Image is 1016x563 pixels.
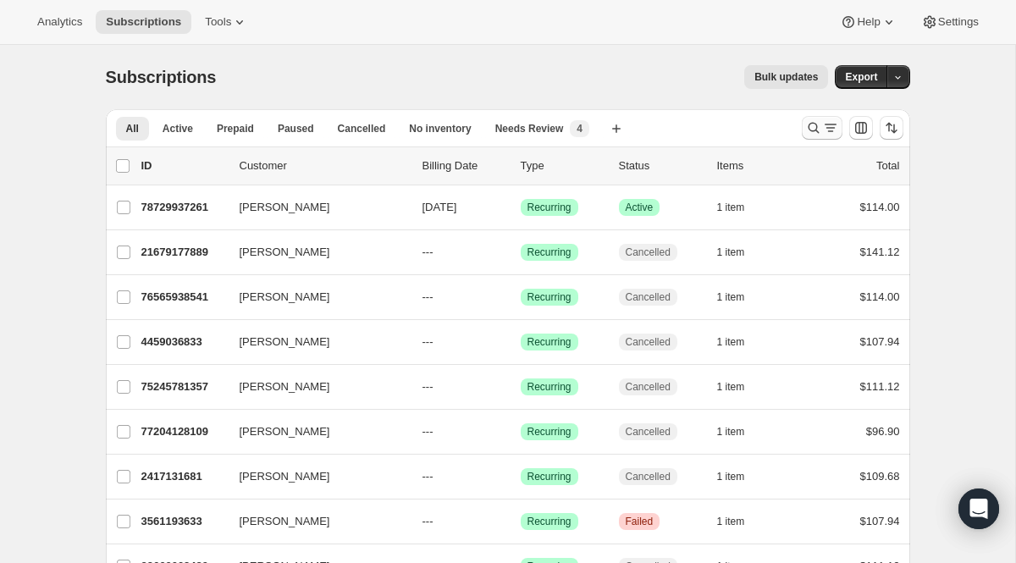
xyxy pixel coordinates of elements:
[240,378,330,395] span: [PERSON_NAME]
[717,157,802,174] div: Items
[626,335,671,349] span: Cancelled
[849,116,873,140] button: Customize table column order and visibility
[527,201,571,214] span: Recurring
[37,15,82,29] span: Analytics
[422,470,433,483] span: ---
[141,157,900,174] div: IDCustomerBilling DateTypeStatusItemsTotal
[409,122,471,135] span: No inventory
[141,285,900,309] div: 76565938541[PERSON_NAME]---SuccessRecurringCancelled1 item$114.00
[229,328,399,356] button: [PERSON_NAME]
[338,122,386,135] span: Cancelled
[27,10,92,34] button: Analytics
[141,334,226,350] p: 4459036833
[717,196,764,219] button: 1 item
[717,375,764,399] button: 1 item
[527,335,571,349] span: Recurring
[860,335,900,348] span: $107.94
[880,116,903,140] button: Sort the results
[626,470,671,483] span: Cancelled
[141,513,226,530] p: 3561193633
[229,418,399,445] button: [PERSON_NAME]
[141,510,900,533] div: 3561193633[PERSON_NAME]---SuccessRecurringCriticalFailed1 item$107.94
[717,201,745,214] span: 1 item
[717,470,745,483] span: 1 item
[527,290,571,304] span: Recurring
[141,468,226,485] p: 2417131681
[717,290,745,304] span: 1 item
[240,289,330,306] span: [PERSON_NAME]
[141,378,226,395] p: 75245781357
[163,122,193,135] span: Active
[141,244,226,261] p: 21679177889
[141,465,900,488] div: 2417131681[PERSON_NAME]---SuccessRecurringCancelled1 item$109.68
[717,420,764,444] button: 1 item
[141,199,226,216] p: 78729937261
[205,15,231,29] span: Tools
[422,425,433,438] span: ---
[626,425,671,439] span: Cancelled
[141,375,900,399] div: 75245781357[PERSON_NAME]---SuccessRecurringCancelled1 item$111.12
[240,423,330,440] span: [PERSON_NAME]
[195,10,258,34] button: Tools
[527,246,571,259] span: Recurring
[229,239,399,266] button: [PERSON_NAME]
[527,470,571,483] span: Recurring
[422,290,433,303] span: ---
[527,515,571,528] span: Recurring
[860,380,900,393] span: $111.12
[141,330,900,354] div: 4459036833[PERSON_NAME]---SuccessRecurringCancelled1 item$107.94
[422,335,433,348] span: ---
[717,285,764,309] button: 1 item
[240,513,330,530] span: [PERSON_NAME]
[126,122,139,135] span: All
[876,157,899,174] p: Total
[911,10,989,34] button: Settings
[422,380,433,393] span: ---
[860,201,900,213] span: $114.00
[240,468,330,485] span: [PERSON_NAME]
[830,10,907,34] button: Help
[717,330,764,354] button: 1 item
[527,380,571,394] span: Recurring
[229,508,399,535] button: [PERSON_NAME]
[717,515,745,528] span: 1 item
[240,157,409,174] p: Customer
[106,68,217,86] span: Subscriptions
[229,194,399,221] button: [PERSON_NAME]
[141,423,226,440] p: 77204128109
[278,122,314,135] span: Paused
[626,201,654,214] span: Active
[422,246,433,258] span: ---
[619,157,704,174] p: Status
[106,15,181,29] span: Subscriptions
[717,246,745,259] span: 1 item
[626,290,671,304] span: Cancelled
[422,515,433,527] span: ---
[860,470,900,483] span: $109.68
[240,334,330,350] span: [PERSON_NAME]
[527,425,571,439] span: Recurring
[96,10,191,34] button: Subscriptions
[240,199,330,216] span: [PERSON_NAME]
[141,196,900,219] div: 78729937261[PERSON_NAME][DATE]SuccessRecurringSuccessActive1 item$114.00
[603,117,630,141] button: Create new view
[958,488,999,529] div: Open Intercom Messenger
[240,244,330,261] span: [PERSON_NAME]
[141,420,900,444] div: 77204128109[PERSON_NAME]---SuccessRecurringCancelled1 item$96.90
[495,122,564,135] span: Needs Review
[744,65,828,89] button: Bulk updates
[857,15,880,29] span: Help
[717,510,764,533] button: 1 item
[422,157,507,174] p: Billing Date
[754,70,818,84] span: Bulk updates
[141,289,226,306] p: 76565938541
[229,284,399,311] button: [PERSON_NAME]
[717,425,745,439] span: 1 item
[938,15,979,29] span: Settings
[860,515,900,527] span: $107.94
[217,122,254,135] span: Prepaid
[626,246,671,259] span: Cancelled
[802,116,842,140] button: Search and filter results
[521,157,605,174] div: Type
[866,425,900,438] span: $96.90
